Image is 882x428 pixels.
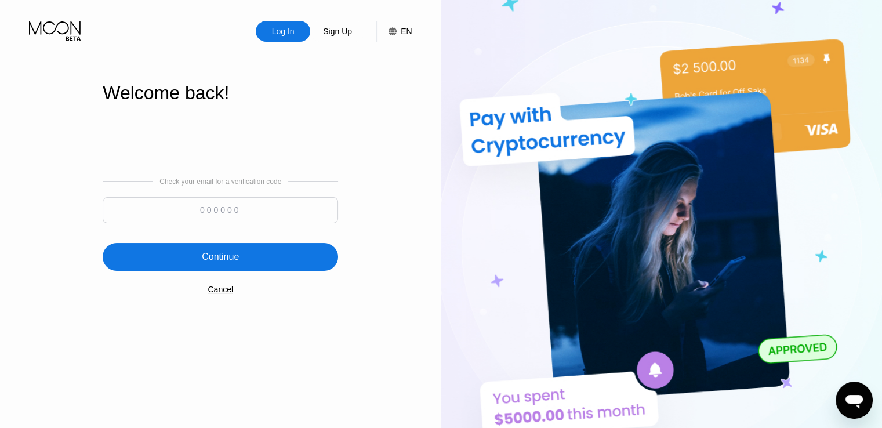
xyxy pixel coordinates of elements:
div: EN [401,27,412,36]
div: Cancel [208,285,233,294]
div: Sign Up [310,21,365,42]
iframe: Button to launch messaging window [836,382,873,419]
div: Log In [256,21,310,42]
div: EN [376,21,412,42]
div: Welcome back! [103,82,338,104]
div: Sign Up [322,26,353,37]
div: Log In [271,26,296,37]
div: Continue [103,243,338,271]
div: Continue [202,251,239,263]
input: 000000 [103,197,338,223]
div: Check your email for a verification code [159,177,281,186]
